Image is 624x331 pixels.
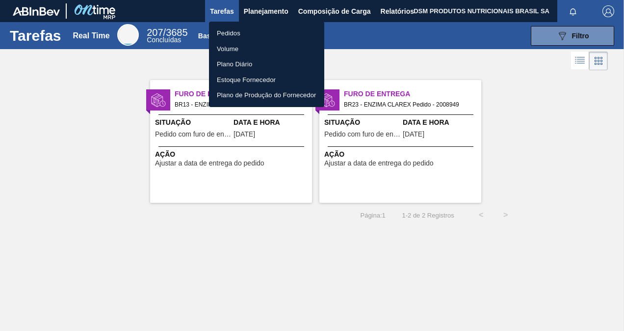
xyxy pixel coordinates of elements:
[209,41,324,57] a: Volume
[209,26,324,41] a: Pedidos
[209,56,324,72] a: Plano Diário
[209,72,324,88] a: Estoque Fornecedor
[209,87,324,103] a: Plano de Produção do Fornecedor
